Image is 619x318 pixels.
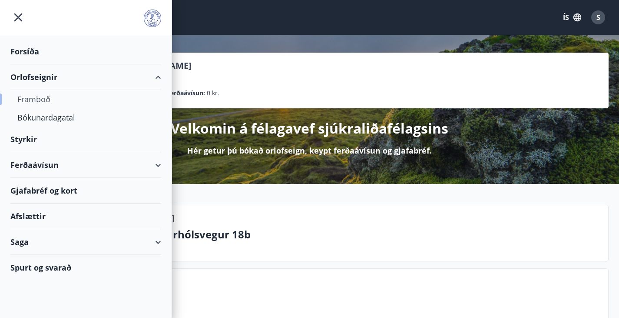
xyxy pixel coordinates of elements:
div: Afslættir [10,204,161,229]
p: Næstu helgi [74,291,601,305]
button: menu [10,10,26,25]
div: Orlofseignir [10,64,161,90]
div: Ferðaávísun [10,152,161,178]
p: Velkomin á félagavef sjúkraliðafélagsins [171,119,448,138]
p: Ferðaávísun : [167,88,205,98]
p: Hér getur þú bókað orlofseign, keypt ferðaávísun og gjafabréf. [187,145,432,156]
img: union_logo [144,10,161,27]
p: Varmahlíð - Reykjarhólsvegur 18b [74,227,601,242]
div: Spurt og svarað [10,255,161,280]
div: Styrkir [10,127,161,152]
button: ÍS [558,10,586,25]
div: Gjafabréf og kort [10,178,161,204]
span: S [596,13,600,22]
button: S [588,7,609,28]
div: Forsíða [10,39,161,64]
div: Framboð [17,90,154,108]
div: Saga [10,229,161,255]
div: Bókunardagatal [17,108,154,127]
span: 0 kr. [207,88,219,98]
